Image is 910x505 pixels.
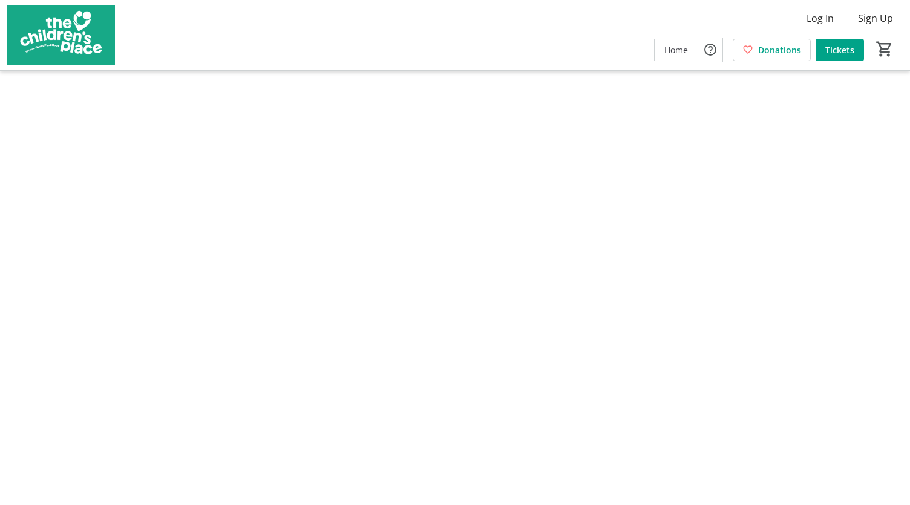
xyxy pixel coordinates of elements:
[816,39,864,61] a: Tickets
[664,44,688,56] span: Home
[848,8,903,28] button: Sign Up
[733,39,811,61] a: Donations
[655,39,698,61] a: Home
[874,38,895,60] button: Cart
[797,8,843,28] button: Log In
[7,5,115,65] img: The Children's Place's Logo
[758,44,801,56] span: Donations
[858,11,893,25] span: Sign Up
[825,44,854,56] span: Tickets
[807,11,834,25] span: Log In
[698,38,722,62] button: Help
